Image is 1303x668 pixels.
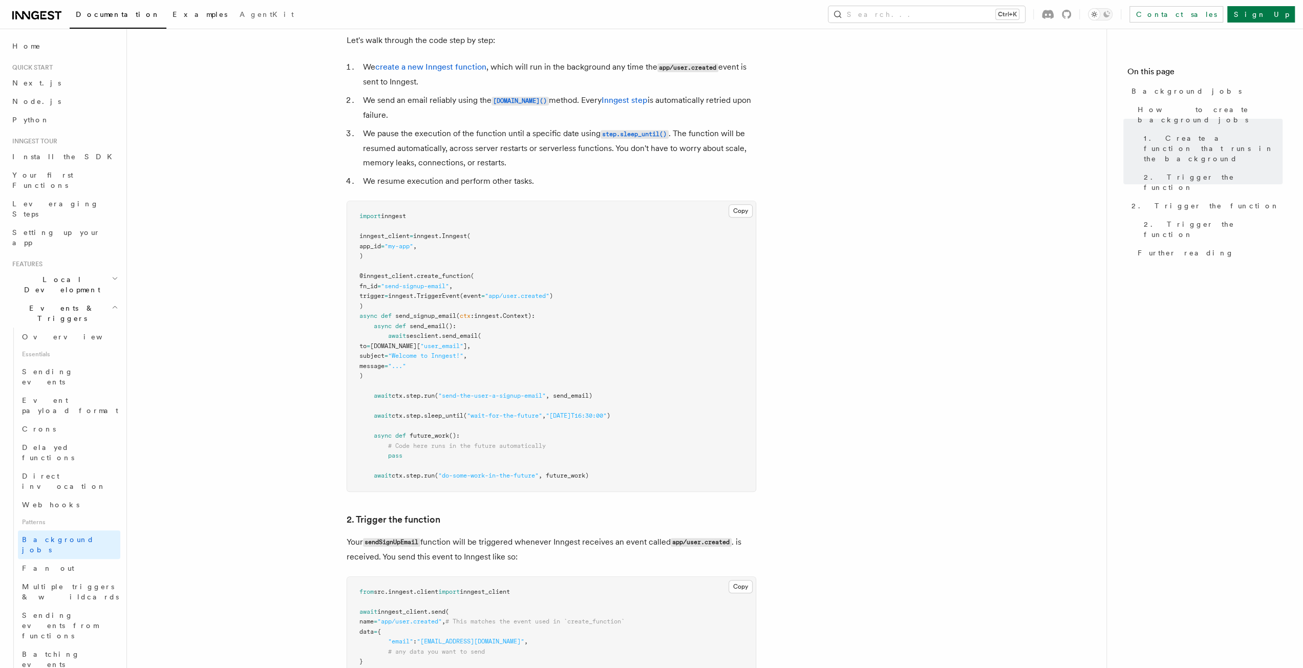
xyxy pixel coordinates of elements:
[392,412,402,419] span: ctx
[402,412,406,419] span: .
[359,628,374,635] span: data
[546,392,592,399] span: , send_email)
[381,312,392,319] span: def
[8,74,120,92] a: Next.js
[1140,168,1283,197] a: 2. Trigger the function
[22,564,74,572] span: Fan out
[460,292,481,299] span: (event
[18,559,120,577] a: Fan out
[381,212,406,220] span: inngest
[374,412,392,419] span: await
[438,392,546,399] span: "send-the-user-a-signup-email"
[8,260,42,268] span: Features
[18,606,120,645] a: Sending events from functions
[1134,100,1283,129] a: How to create background jobs
[18,514,120,530] span: Patterns
[424,392,435,399] span: run
[385,292,388,299] span: =
[438,588,460,595] span: import
[18,530,120,559] a: Background jobs
[445,618,625,625] span: # This matches the event used in `create_function`
[240,10,294,18] span: AgentKit
[406,332,438,339] span: sesclient
[359,608,377,615] span: await
[359,588,374,595] span: from
[1144,172,1283,192] span: 2. Trigger the function
[359,312,377,319] span: async
[12,171,73,189] span: Your first Functions
[18,577,120,606] a: Multiple triggers & wildcards
[1131,201,1279,211] span: 2. Trigger the function
[542,412,546,419] span: ,
[8,63,53,72] span: Quick start
[367,342,370,350] span: =
[471,312,474,319] span: :
[438,232,442,240] span: .
[385,352,388,359] span: =
[1131,86,1242,96] span: Background jobs
[410,322,445,330] span: send_email
[8,274,112,295] span: Local Development
[18,391,120,420] a: Event payload format
[492,97,549,105] code: [DOMAIN_NAME]()
[410,432,449,439] span: future_work
[438,332,442,339] span: .
[539,472,589,479] span: , future_work)
[1144,219,1283,240] span: 2. Trigger the function
[359,342,367,350] span: to
[410,232,413,240] span: =
[388,588,413,595] span: inngest
[413,243,417,250] span: ,
[8,147,120,166] a: Install the SDK
[417,272,471,279] span: create_function
[374,432,392,439] span: async
[359,292,385,299] span: trigger
[442,618,445,625] span: ,
[22,425,56,433] span: Crons
[729,580,753,593] button: Copy
[1127,66,1283,82] h4: On this page
[8,111,120,129] a: Python
[402,392,406,399] span: .
[166,3,233,28] a: Examples
[359,362,385,370] span: message
[420,392,424,399] span: .
[492,95,549,105] a: [DOMAIN_NAME]()
[460,588,510,595] span: inngest_client
[388,648,485,655] span: # any data you want to send
[463,342,471,350] span: ],
[374,628,377,635] span: =
[388,292,417,299] span: inngest.
[385,588,388,595] span: .
[22,368,73,386] span: Sending events
[503,312,535,319] span: Context):
[22,443,74,462] span: Delayed functions
[388,352,463,359] span: "Welcome to Inngest!"
[1127,197,1283,215] a: 2. Trigger the function
[12,79,61,87] span: Next.js
[438,472,539,479] span: "do-some-work-in-the-future"
[1134,244,1283,262] a: Further reading
[22,611,98,640] span: Sending events from functions
[22,583,119,601] span: Multiple triggers & wildcards
[392,392,402,399] span: ctx
[18,328,120,346] a: Overview
[424,412,463,419] span: sleep_until
[18,362,120,391] a: Sending events
[359,658,363,665] span: }
[385,243,413,250] span: "my-app"
[602,95,648,105] a: Inngest step
[22,501,79,509] span: Webhooks
[424,472,435,479] span: run
[445,608,449,615] span: (
[413,232,438,240] span: inngest
[8,37,120,55] a: Home
[359,272,413,279] span: @inngest_client
[435,472,438,479] span: (
[8,270,120,299] button: Local Development
[12,97,61,105] span: Node.js
[388,452,402,459] span: pass
[375,62,486,72] a: create a new Inngest function
[1129,6,1223,23] a: Contact sales
[1138,104,1283,125] span: How to create background jobs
